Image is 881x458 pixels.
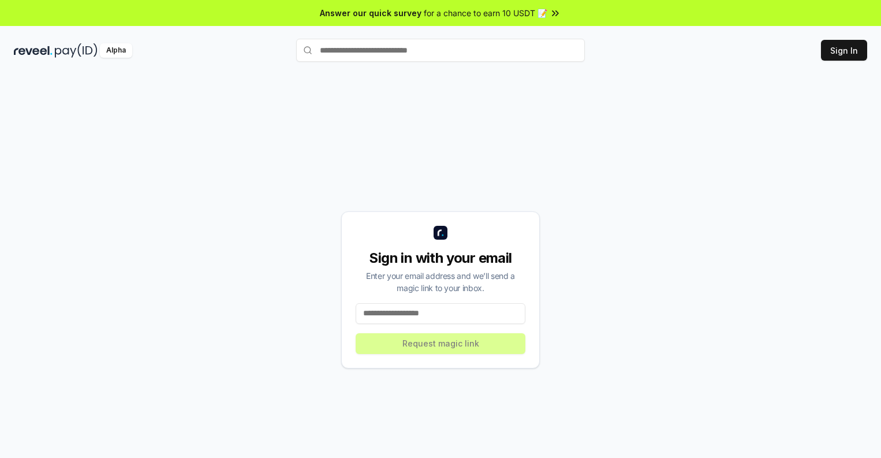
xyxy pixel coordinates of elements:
[434,226,447,240] img: logo_small
[100,43,132,58] div: Alpha
[424,7,547,19] span: for a chance to earn 10 USDT 📝
[320,7,421,19] span: Answer our quick survey
[55,43,98,58] img: pay_id
[356,270,525,294] div: Enter your email address and we’ll send a magic link to your inbox.
[356,249,525,267] div: Sign in with your email
[14,43,53,58] img: reveel_dark
[821,40,867,61] button: Sign In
